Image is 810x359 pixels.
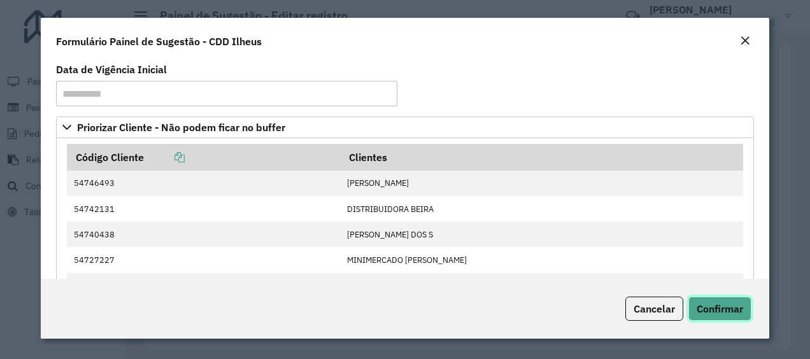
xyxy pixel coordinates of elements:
td: 54742131 [67,196,340,222]
td: DISTRIBUIDORA BEIRA [340,196,742,222]
a: Copiar [144,151,185,164]
a: Priorizar Cliente - Não podem ficar no buffer [56,116,755,138]
td: [PERSON_NAME] [340,171,742,196]
td: [PERSON_NAME] DOS S [340,222,742,247]
h4: Formulário Painel de Sugestão - CDD Ilheus [56,34,262,49]
button: Confirmar [688,297,751,321]
th: Código Cliente [67,144,340,171]
td: 54747336 [67,273,340,299]
td: 54740438 [67,222,340,247]
span: Priorizar Cliente - Não podem ficar no buffer [77,122,285,132]
td: 54746493 [67,171,340,196]
button: Close [736,33,754,50]
td: [PERSON_NAME] [340,273,742,299]
th: Clientes [340,144,742,171]
span: Confirmar [697,302,743,315]
button: Cancelar [625,297,683,321]
em: Fechar [740,36,750,46]
td: 54727227 [67,247,340,272]
label: Data de Vigência Inicial [56,62,167,77]
span: Cancelar [634,302,675,315]
td: MINIMERCADO [PERSON_NAME] [340,247,742,272]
